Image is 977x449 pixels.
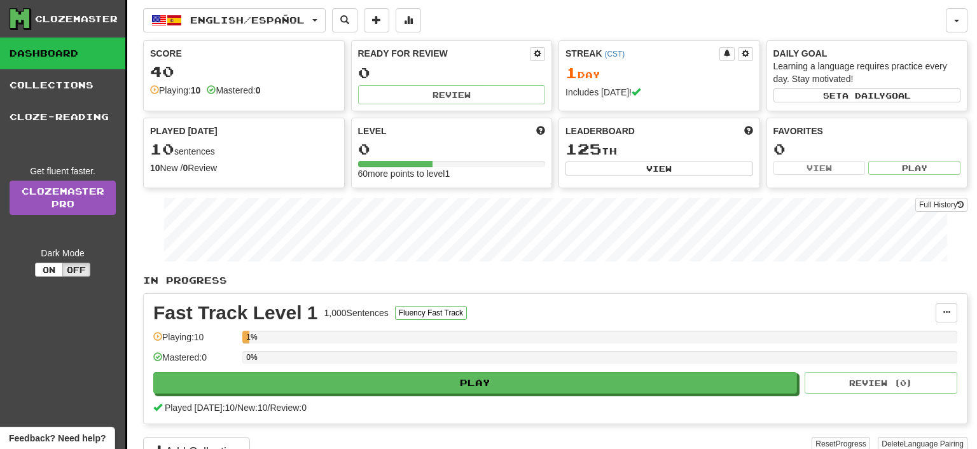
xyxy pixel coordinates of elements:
[10,247,116,259] div: Dark Mode
[153,303,318,322] div: Fast Track Level 1
[773,47,961,60] div: Daily Goal
[268,403,270,413] span: /
[191,85,201,95] strong: 10
[842,91,885,100] span: a daily
[536,125,545,137] span: Score more points to level up
[358,167,546,180] div: 60 more points to level 1
[10,181,116,215] a: ClozemasterPro
[868,161,960,175] button: Play
[153,372,797,394] button: Play
[246,331,249,343] div: 1%
[358,65,546,81] div: 0
[150,141,338,158] div: sentences
[565,65,753,81] div: Day
[256,85,261,95] strong: 0
[9,432,106,445] span: Open feedback widget
[565,140,602,158] span: 125
[143,8,326,32] button: English/Español
[324,307,389,319] div: 1,000 Sentences
[165,403,235,413] span: Played [DATE]: 10
[150,125,218,137] span: Played [DATE]
[604,50,625,59] a: (CST)
[35,263,63,277] button: On
[150,47,338,60] div: Score
[358,85,546,104] button: Review
[150,84,200,97] div: Playing:
[358,141,546,157] div: 0
[237,403,267,413] span: New: 10
[207,84,260,97] div: Mastered:
[364,8,389,32] button: Add sentence to collection
[773,60,961,85] div: Learning a language requires practice every day. Stay motivated!
[235,403,237,413] span: /
[10,165,116,177] div: Get fluent faster.
[395,306,467,320] button: Fluency Fast Track
[773,88,961,102] button: Seta dailygoal
[744,125,753,137] span: This week in points, UTC
[35,13,118,25] div: Clozemaster
[805,372,957,394] button: Review (0)
[332,8,357,32] button: Search sentences
[396,8,421,32] button: More stats
[62,263,90,277] button: Off
[565,47,719,60] div: Streak
[190,15,305,25] span: English / Español
[150,162,338,174] div: New / Review
[153,351,236,372] div: Mastered: 0
[915,198,967,212] button: Full History
[150,64,338,79] div: 40
[773,141,961,157] div: 0
[143,274,967,287] p: In Progress
[904,439,964,448] span: Language Pairing
[153,331,236,352] div: Playing: 10
[358,125,387,137] span: Level
[773,125,961,137] div: Favorites
[773,161,866,175] button: View
[270,403,307,413] span: Review: 0
[565,162,753,176] button: View
[150,163,160,173] strong: 10
[183,163,188,173] strong: 0
[565,86,753,99] div: Includes [DATE]!
[565,141,753,158] div: th
[565,125,635,137] span: Leaderboard
[358,47,530,60] div: Ready for Review
[150,140,174,158] span: 10
[565,64,578,81] span: 1
[836,439,866,448] span: Progress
